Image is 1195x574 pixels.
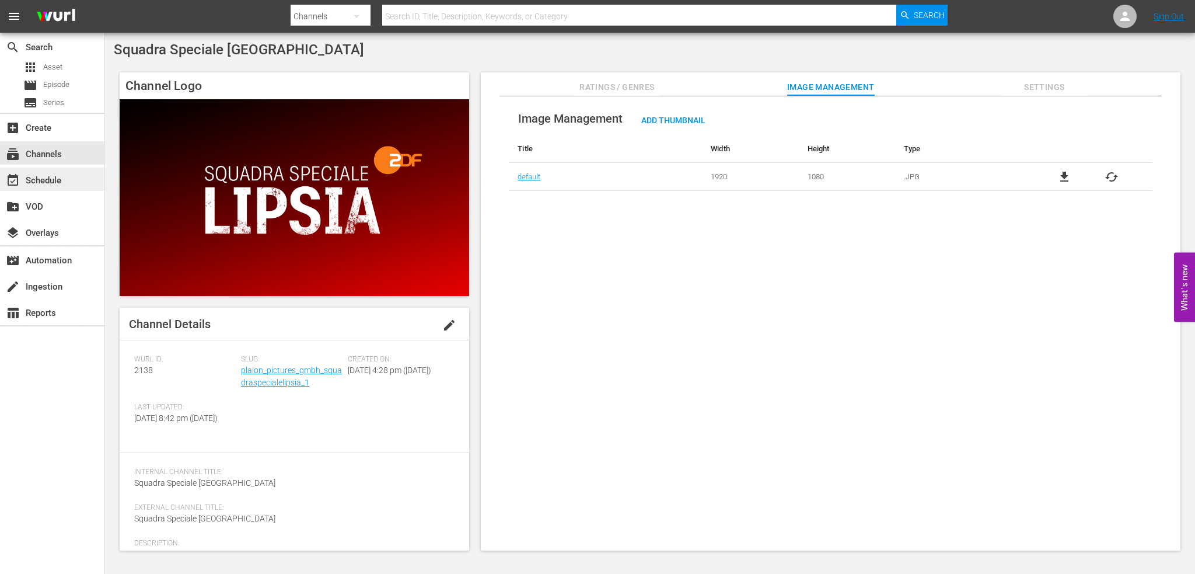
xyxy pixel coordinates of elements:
a: file_download [1057,170,1071,184]
button: cached [1105,170,1119,184]
span: Wurl ID: [134,355,235,364]
th: Width [702,135,798,163]
span: VOD [6,200,20,214]
span: Description: [134,539,449,548]
h4: Channel Logo [120,72,469,99]
span: Reports [6,306,20,320]
button: Search [896,5,948,26]
span: Schedule [6,173,20,187]
th: Height [799,135,895,163]
span: 2138 [134,366,153,375]
span: Created On: [348,355,449,364]
span: Add Thumbnail [632,116,715,125]
span: [DATE] 4:28 pm ([DATE]) [348,366,431,375]
span: Image Management [787,80,875,95]
button: Open Feedback Widget [1174,252,1195,322]
img: ans4CAIJ8jUAAAAAAAAAAAAAAAAAAAAAAAAgQb4GAAAAAAAAAAAAAAAAAAAAAAAAJMjXAAAAAAAAAAAAAAAAAAAAAAAAgAT5G... [28,3,84,30]
span: Image Management [518,112,623,126]
span: [DATE] 8:42 pm ([DATE]) [134,413,218,423]
th: Title [509,135,702,163]
span: Search [6,40,20,54]
button: Add Thumbnail [632,109,715,130]
span: Settings [1001,80,1088,95]
td: 1080 [799,163,895,191]
th: Type [895,135,1024,163]
span: Asset [23,60,37,74]
td: .JPG [895,163,1024,191]
a: default [518,172,540,181]
span: edit [442,318,456,332]
span: Asset [43,61,62,73]
span: Internal Channel Title: [134,468,449,477]
span: Squadra Speciale [GEOGRAPHIC_DATA] [114,41,364,58]
span: Overlays [6,226,20,240]
span: Series [43,97,64,109]
td: 1920 [702,163,798,191]
span: Episode [23,78,37,92]
span: Series [23,96,37,110]
span: Automation [6,253,20,267]
span: Channels [6,147,20,161]
span: Channel Details [129,317,211,331]
img: Squadra Speciale Lipsia [120,99,469,296]
span: Search [914,5,945,26]
span: External Channel Title: [134,503,449,513]
a: plaion_pictures_gmbh_squadraspecialelipsia_1 [241,366,342,387]
span: Squadra Speciale [GEOGRAPHIC_DATA] [134,478,275,488]
span: Create [6,121,20,135]
a: Sign Out [1154,12,1184,21]
span: Ratings / Genres [573,80,661,95]
span: Last Updated: [134,403,235,412]
span: Slug: [241,355,342,364]
span: Squadra Speciale [GEOGRAPHIC_DATA] [134,514,275,523]
button: edit [435,311,463,339]
span: menu [7,9,21,23]
span: Ingestion [6,280,20,294]
span: Episode [43,79,69,91]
